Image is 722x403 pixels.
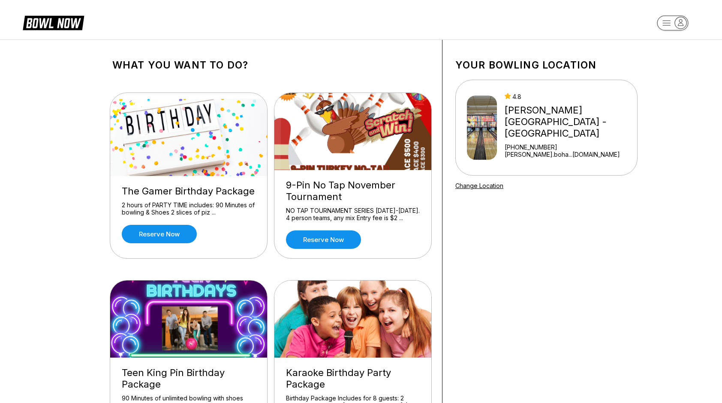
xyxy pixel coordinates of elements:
div: NO TAP TOURNAMENT SERIES [DATE]-[DATE]. 4 person teams, any mix Entry fee is $2 ... [286,207,420,222]
div: The Gamer Birthday Package [122,185,256,197]
a: Reserve now [122,225,197,243]
h1: What you want to do? [112,59,429,71]
img: Teen King Pin Birthday Package [110,281,268,358]
img: The Gamer Birthday Package [110,99,268,176]
a: [PERSON_NAME].boha...[DOMAIN_NAME] [505,151,634,158]
img: 9-Pin No Tap November Tournament [274,93,432,170]
div: Karaoke Birthday Party Package [286,367,420,390]
img: Kingpin's Alley - South Glens Falls [467,96,497,160]
a: Reserve now [286,230,361,249]
img: Karaoke Birthday Party Package [274,281,432,358]
div: 2 hours of PARTY TIME includes: 90 Minutes of bowling & Shoes 2 slices of piz ... [122,201,256,216]
div: [PHONE_NUMBER] [505,143,634,151]
h1: Your bowling location [455,59,638,71]
div: 4.8 [505,93,634,100]
div: 9-Pin No Tap November Tournament [286,179,420,203]
a: Change Location [455,182,503,189]
div: Teen King Pin Birthday Package [122,367,256,390]
div: [PERSON_NAME][GEOGRAPHIC_DATA] - [GEOGRAPHIC_DATA] [505,104,634,139]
